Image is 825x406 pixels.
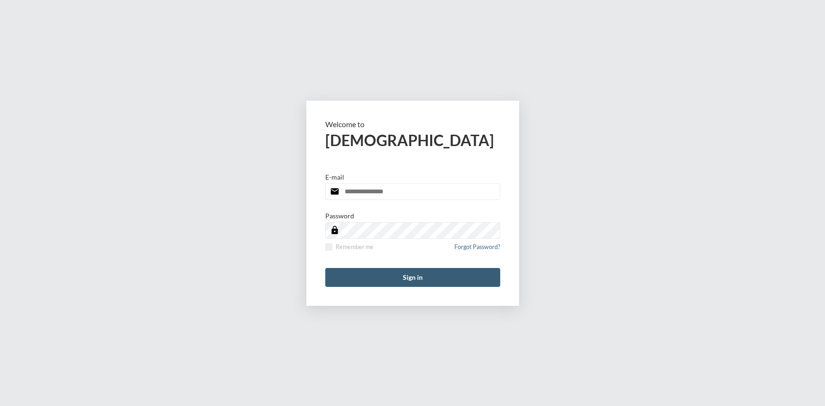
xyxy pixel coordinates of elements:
a: Forgot Password? [454,243,500,256]
h2: [DEMOGRAPHIC_DATA] [325,131,500,149]
p: E-mail [325,173,344,181]
button: Sign in [325,268,500,287]
p: Password [325,212,354,220]
p: Welcome to [325,120,500,129]
label: Remember me [325,243,373,251]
